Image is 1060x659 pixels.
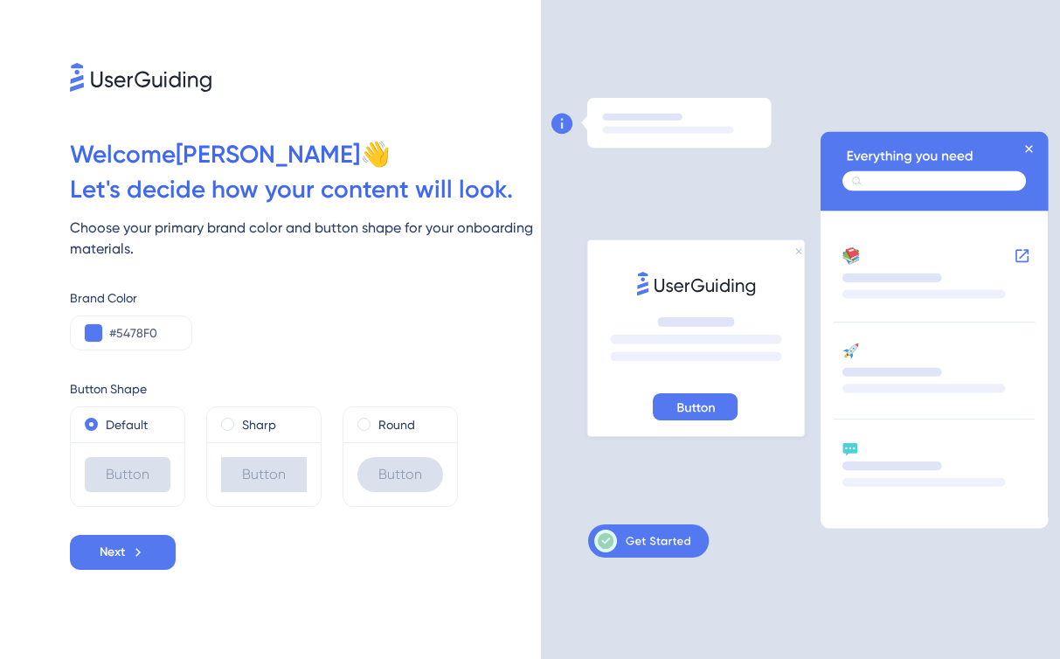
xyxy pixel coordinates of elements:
[100,542,125,563] span: Next
[70,218,541,260] div: Choose your primary brand color and button shape for your onboarding materials.
[70,378,541,399] div: Button Shape
[85,457,170,492] div: Button
[357,457,443,492] div: Button
[70,535,176,570] button: Next
[70,172,541,207] div: Let ' s decide how your content will look.
[70,137,541,172] div: Welcome [PERSON_NAME] 👋
[221,457,307,492] div: Button
[70,288,541,309] div: Brand Color
[242,414,276,435] label: Sharp
[106,414,148,435] label: Default
[378,414,415,435] label: Round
